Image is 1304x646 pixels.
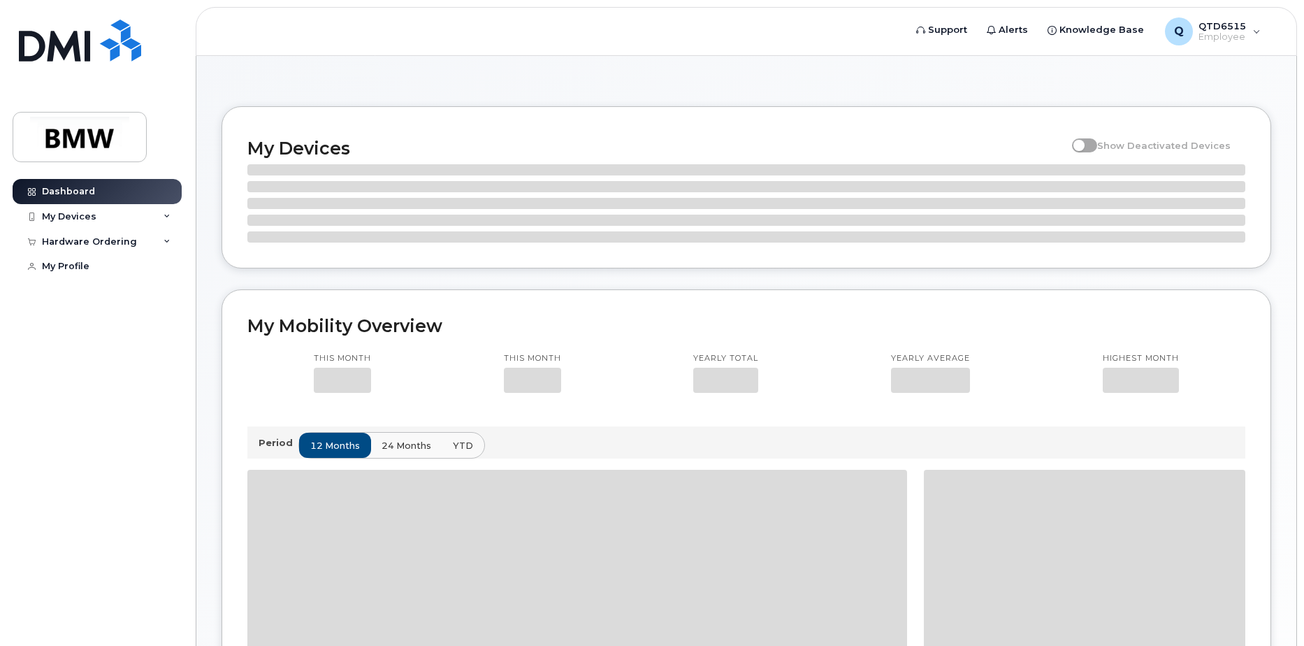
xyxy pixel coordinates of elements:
[314,353,371,364] p: This month
[1072,132,1083,143] input: Show Deactivated Devices
[259,436,298,450] p: Period
[247,138,1065,159] h2: My Devices
[504,353,561,364] p: This month
[1103,353,1179,364] p: Highest month
[453,439,473,452] span: YTD
[1097,140,1231,151] span: Show Deactivated Devices
[891,353,970,364] p: Yearly average
[693,353,758,364] p: Yearly total
[247,315,1245,336] h2: My Mobility Overview
[382,439,431,452] span: 24 months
